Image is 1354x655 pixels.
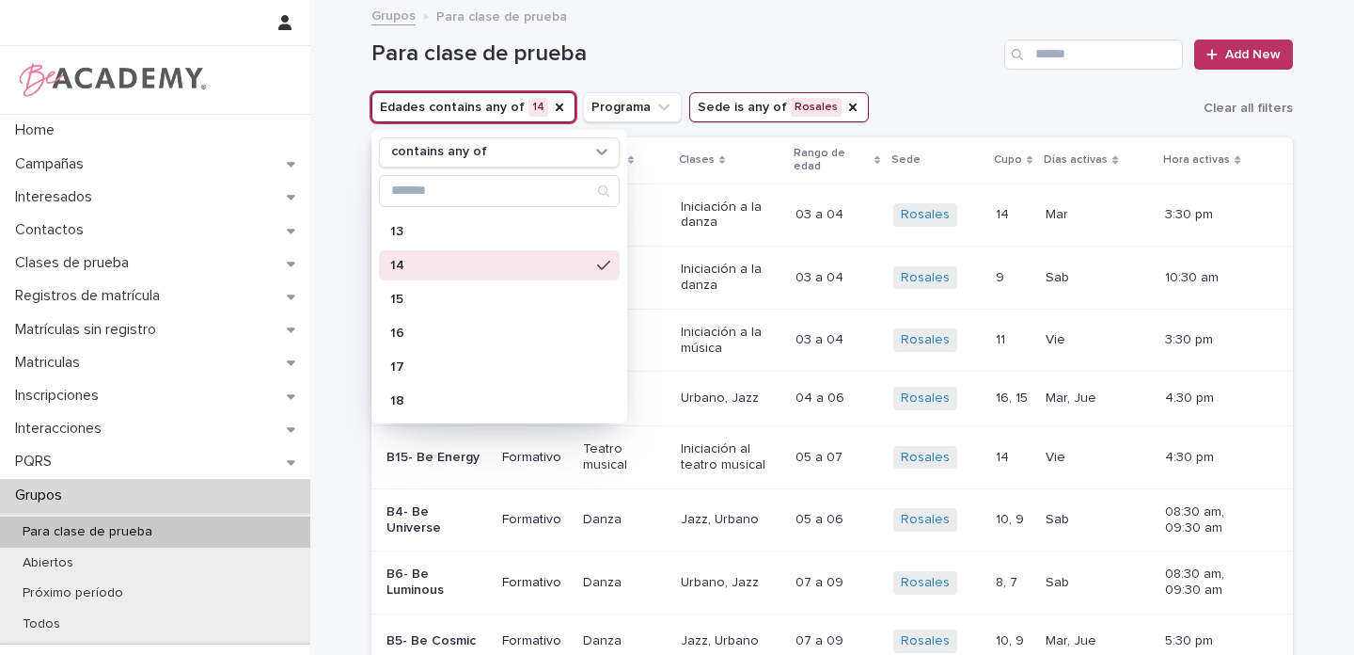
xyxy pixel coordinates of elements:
p: 10:30 am [1165,270,1263,286]
p: Matriculas [8,354,95,372]
tr: B6- Be LuminousFormativoDanzaUrbano, Jazz07 a 0907 a 09 Rosales 8, 78, 7 SabSab 08:30 am, 09:30 am [371,551,1293,615]
button: Clear all filters [1196,94,1293,122]
p: Formativo [502,450,568,466]
p: Abiertos [8,555,88,571]
p: Sab [1046,571,1073,591]
p: 14 [390,259,590,272]
p: Hora activas [1163,150,1230,170]
p: Para clase de prueba [436,5,567,25]
p: 3:30 pm [1165,207,1263,223]
a: Rosales [901,332,950,348]
p: 05 a 06 [795,508,847,528]
a: Grupos [371,4,416,25]
a: Rosales [901,512,950,528]
p: Formativo [502,633,568,649]
p: Danza [583,633,666,649]
p: Para clase de prueba [8,524,167,540]
p: 18 [390,394,590,407]
p: 03 a 04 [795,328,847,348]
p: Iniciación a la música [681,325,780,357]
p: Home [8,121,70,139]
span: Clear all filters [1204,102,1293,115]
p: Rango de edad [794,143,870,178]
p: Contactos [8,221,99,239]
p: contains any of [391,144,487,160]
p: Inscripciones [8,387,114,405]
p: Vie [1046,446,1069,466]
p: Interacciones [8,420,117,438]
p: 15 [390,293,590,306]
p: Mar, Jue [1046,630,1100,649]
p: Iniciación al teatro musical [681,441,780,473]
h1: Para clase de prueba [371,40,997,68]
button: Programa [583,92,682,122]
p: Danza [583,575,666,591]
tr: B19- Be EndlessMini beMúsicaIniciación a la música03 a 0403 a 04 Rosales 1111 VieVie 3:30 pm [371,309,1293,372]
p: 11 [996,328,1009,348]
tr: B2.2- Be MysticMini beDanzaIniciación a la danza03 a 0403 a 04 Rosales 99 SabSab 10:30 am [371,247,1293,310]
tr: B3- Be StellarFormativoDanzaUrbano, Jazz04 a 0604 a 06 Rosales 16, 1516, 15 Mar, JueMar, Jue 4:30 pm [371,372,1293,426]
p: B4- Be Universe [386,504,487,536]
p: 07 a 09 [795,571,847,591]
p: 07 a 09 [795,630,847,649]
a: Rosales [901,270,950,286]
p: Todos [8,616,75,632]
p: 16, 15 [996,387,1031,407]
p: PQRS [8,453,67,471]
p: 14 [996,446,1013,466]
p: Danza [583,512,666,528]
p: 05 a 07 [795,446,846,466]
a: Rosales [901,207,950,223]
p: Clases de prueba [8,254,144,272]
p: 5:30 pm [1165,633,1263,649]
p: 14 [996,203,1013,223]
p: Próximo período [8,585,138,601]
p: B5- Be Cosmic [386,633,487,649]
a: Rosales [901,633,950,649]
p: Clases [679,150,715,170]
tr: B15- Be EnergyFormativoTeatro musicalIniciación al teatro musical05 a 0705 a 07 Rosales 1414 VieV... [371,426,1293,489]
p: Cupo [994,150,1022,170]
p: 13 [390,225,590,238]
p: 3:30 pm [1165,332,1263,348]
p: 17 [390,360,590,374]
span: Add New [1225,48,1281,61]
p: 10, 9 [996,508,1028,528]
a: Add New [1194,40,1293,70]
p: Campañas [8,155,99,173]
input: Search [1004,40,1183,70]
p: B6- Be Luminous [386,567,487,599]
p: 04 a 06 [795,387,848,407]
p: Registros de matrícula [8,287,175,305]
div: Search [379,175,620,207]
p: 4:30 pm [1165,391,1263,407]
tr: B2- Be CelestialMini beDanzaIniciación a la danza03 a 0403 a 04 Rosales 1414 MarMar 3:30 pm [371,184,1293,247]
p: 03 a 04 [795,203,847,223]
a: Rosales [901,391,950,407]
button: Sede [689,92,869,122]
p: Jazz, Urbano [681,633,780,649]
p: Sab [1046,508,1073,528]
input: Search [380,176,619,206]
p: 08:30 am, 09:30 am [1165,567,1263,599]
p: Mar, Jue [1046,387,1100,407]
a: Rosales [901,575,950,591]
p: Sab [1046,266,1073,286]
p: Mar [1046,203,1072,223]
p: Días activas [1044,150,1108,170]
p: 8, 7 [996,571,1021,591]
img: WPrjXfSUmiLcdUfaYY4Q [15,61,208,99]
tr: B4- Be UniverseFormativoDanzaJazz, Urbano05 a 0605 a 06 Rosales 10, 910, 9 SabSab 08:30 am, 09:30 am [371,488,1293,551]
p: B15- Be Energy [386,450,487,466]
p: Matrículas sin registro [8,321,171,339]
p: Urbano, Jazz [681,575,780,591]
button: Edades [371,92,575,122]
p: 16 [390,327,590,340]
p: Iniciación a la danza [681,200,780,232]
p: Urbano, Jazz [681,391,780,407]
a: Rosales [901,450,950,466]
p: Formativo [502,575,568,591]
p: Vie [1046,328,1069,348]
p: Formativo [502,512,568,528]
